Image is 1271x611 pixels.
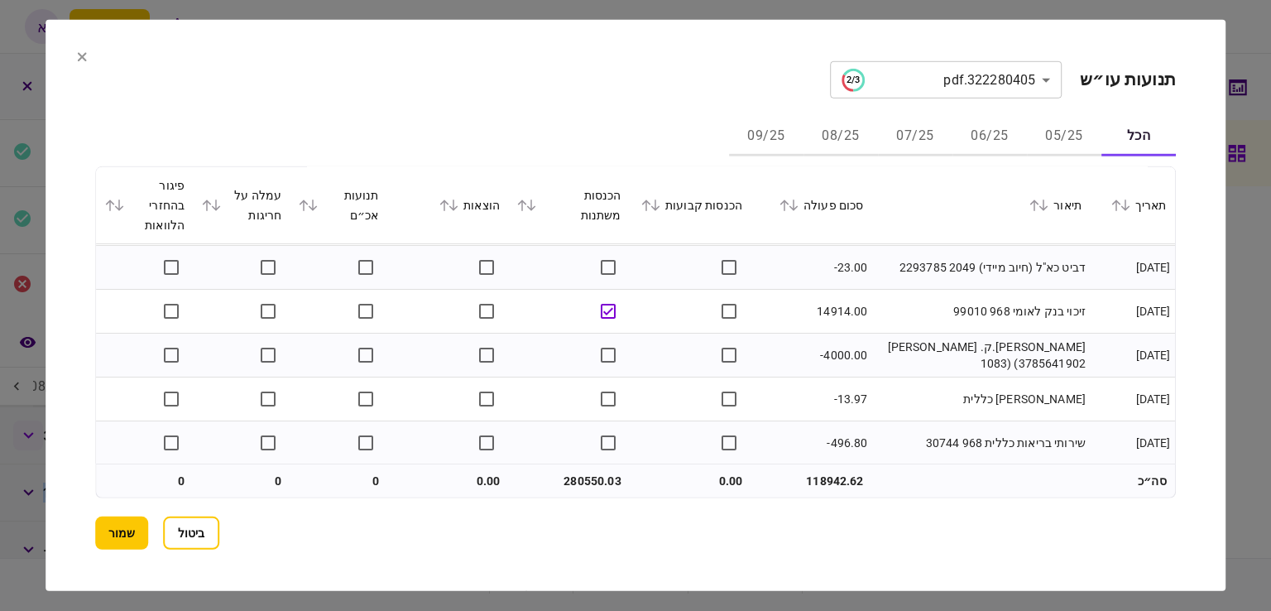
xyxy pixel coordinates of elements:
[396,195,500,215] div: הוצאות
[630,464,751,498] td: 0.00
[1090,290,1175,334] td: [DATE]
[1101,117,1176,156] button: הכל
[803,117,878,156] button: 08/25
[638,195,742,215] div: הכנסות קבועות
[387,464,508,498] td: 0.00
[751,378,871,421] td: -13.97
[104,176,185,235] div: פיגור בהחזרי הלוואות
[872,290,1091,334] td: זיכוי בנק לאומי 968 99010
[751,421,871,464] td: -496.80
[751,246,871,290] td: -23.00
[290,464,387,498] td: 0
[880,195,1082,215] div: תיאור
[878,117,952,156] button: 07/25
[847,75,860,85] text: 2/3
[751,290,871,334] td: 14914.00
[872,334,1091,378] td: [PERSON_NAME].ק. [PERSON_NAME] 1083) (3785641902
[1027,117,1101,156] button: 05/25
[751,334,871,378] td: -4000.00
[751,464,871,498] td: 118942.62
[1080,70,1175,90] h2: תנועות עו״ש
[1090,421,1175,464] td: [DATE]
[95,517,148,550] button: שמור
[759,195,863,215] div: סכום פעולה
[872,378,1091,421] td: [PERSON_NAME] כללית
[842,68,1035,91] div: 322280405.pdf
[1098,195,1167,215] div: תאריך
[193,464,290,498] td: 0
[516,185,621,225] div: הכנסות משתנות
[96,464,193,498] td: 0
[1090,334,1175,378] td: [DATE]
[872,421,1091,464] td: שירותי בריאות כללית 968 30744
[201,185,281,225] div: עמלה על חריגות
[729,117,803,156] button: 09/25
[299,185,379,225] div: תנועות אכ״ם
[1090,246,1175,290] td: [DATE]
[872,246,1091,290] td: דביט כא"ל (חיוב מיידי) 2049 2293785
[163,517,219,550] button: ביטול
[952,117,1027,156] button: 06/25
[1090,464,1175,498] td: סה״כ
[508,464,629,498] td: 280550.03
[1090,378,1175,421] td: [DATE]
